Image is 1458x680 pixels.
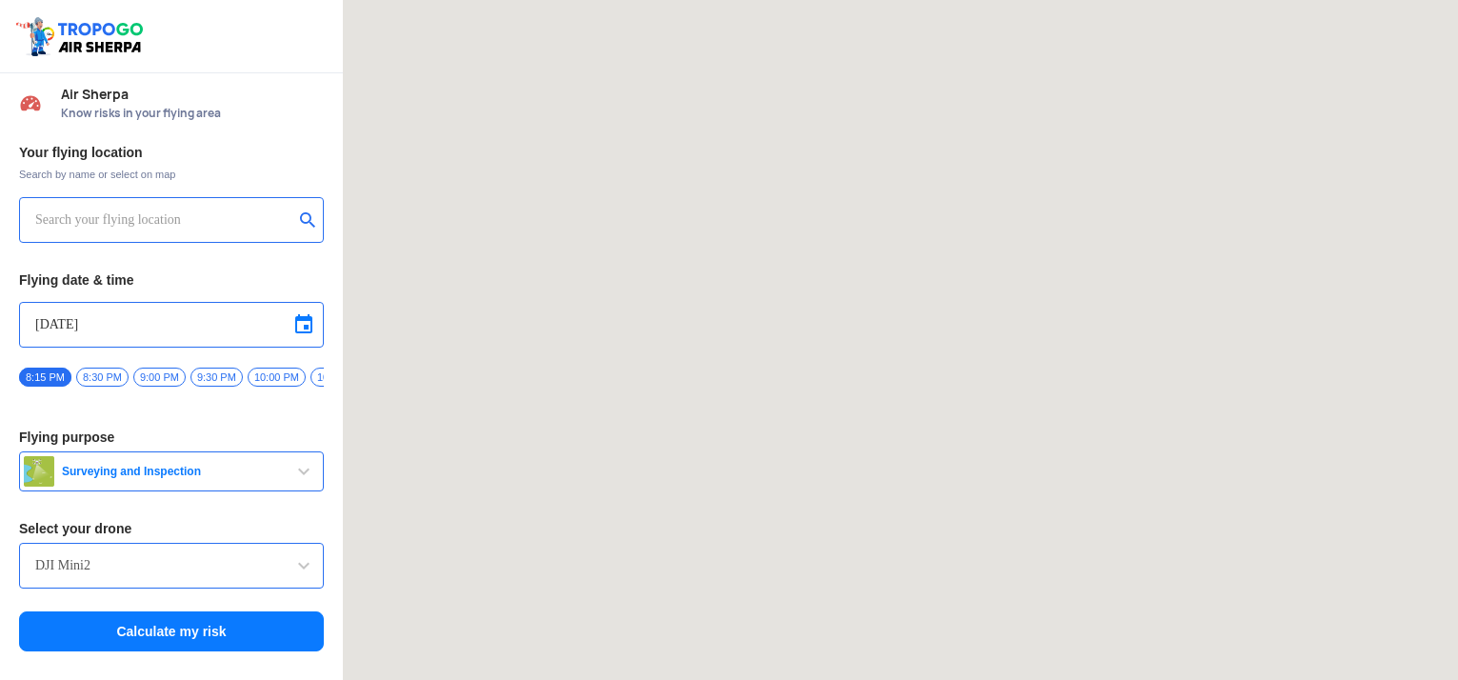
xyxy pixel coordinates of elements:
[35,313,308,336] input: Select Date
[35,209,293,231] input: Search your flying location
[54,464,292,479] span: Surveying and Inspection
[19,451,324,491] button: Surveying and Inspection
[19,368,71,387] span: 8:15 PM
[61,106,324,121] span: Know risks in your flying area
[19,430,324,444] h3: Flying purpose
[310,368,369,387] span: 10:30 PM
[248,368,306,387] span: 10:00 PM
[19,146,324,159] h3: Your flying location
[19,611,324,651] button: Calculate my risk
[76,368,129,387] span: 8:30 PM
[133,368,186,387] span: 9:00 PM
[190,368,243,387] span: 9:30 PM
[24,456,54,487] img: survey.png
[61,87,324,102] span: Air Sherpa
[14,14,150,58] img: ic_tgdronemaps.svg
[19,167,324,182] span: Search by name or select on map
[19,91,42,114] img: Risk Scores
[19,273,324,287] h3: Flying date & time
[35,554,308,577] input: Search by name or Brand
[19,522,324,535] h3: Select your drone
